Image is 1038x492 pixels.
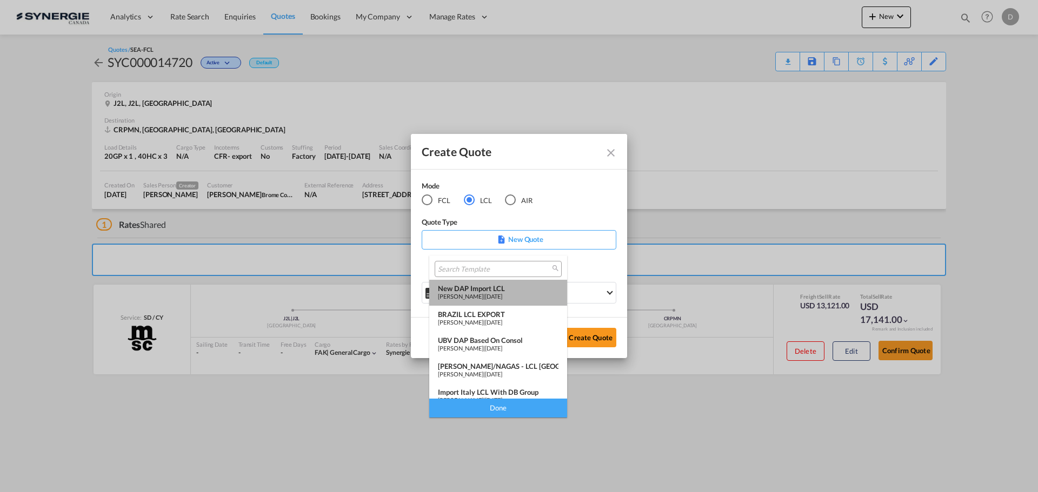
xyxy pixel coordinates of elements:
[438,336,558,345] div: UBV DAP based on Consol
[438,293,558,300] div: |
[485,396,502,403] span: [DATE]
[429,399,567,417] div: Done
[438,362,558,370] div: [PERSON_NAME]/NAGAS - LCL [GEOGRAPHIC_DATA]
[438,388,558,396] div: Import italy LCL with DB Group
[438,319,558,326] div: |
[438,310,558,319] div: BRAZIL LCL EXPORT
[438,345,558,352] div: |
[485,370,502,378] span: [DATE]
[438,370,483,378] span: [PERSON_NAME]
[438,396,483,403] span: [PERSON_NAME]
[438,370,558,378] div: |
[485,319,502,326] span: [DATE]
[438,319,483,326] span: [PERSON_NAME]
[485,345,502,352] span: [DATE]
[438,284,558,293] div: New DAP Import LCL
[551,264,560,272] md-icon: icon-magnify
[438,345,483,352] span: [PERSON_NAME]
[485,293,502,300] span: [DATE]
[438,293,483,300] span: [PERSON_NAME]
[438,396,558,403] div: |
[438,265,550,274] input: Search Template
